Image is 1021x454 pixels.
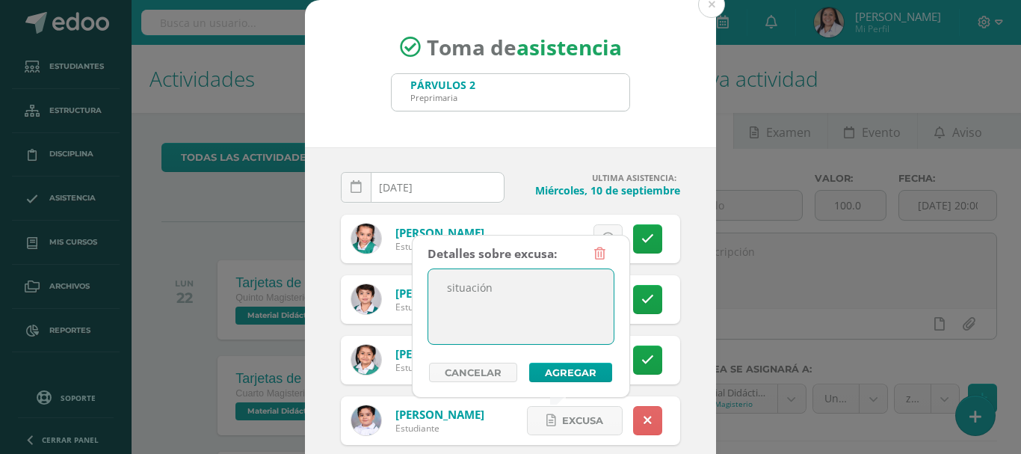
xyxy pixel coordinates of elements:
[529,363,612,382] button: Agregar
[395,240,484,253] div: Estudiante
[527,406,623,435] a: Excusa
[395,422,484,435] div: Estudiante
[429,363,517,382] a: Cancelar
[351,284,381,314] img: 139f38de1e8ff3f249d48ed033b0a3a2.png
[395,407,484,422] a: [PERSON_NAME]
[562,407,603,435] span: Excusa
[516,172,680,183] h4: ULTIMA ASISTENCIA:
[395,225,484,240] a: [PERSON_NAME]
[392,74,629,111] input: Busca un grado o sección aquí...
[428,239,557,269] div: Detalles sobre excusa:
[342,173,504,202] input: Fecha de Inasistencia
[351,405,381,435] img: 94299d5d51ffc729dc76bebfd8389903.png
[516,183,680,197] h4: Miércoles, 10 de septiembre
[395,301,484,313] div: Estudiante
[410,92,475,103] div: Preprimaria
[516,33,622,61] strong: asistencia
[395,361,484,374] div: Estudiante
[351,345,381,375] img: ebaffc88b4e5cf95c4a532ab169f8df2.png
[410,78,475,92] div: PÁRVULOS 2
[427,33,622,61] span: Toma de
[395,346,484,361] a: [PERSON_NAME]
[395,286,484,301] a: [PERSON_NAME]
[351,224,381,254] img: d73ff44312ac08abfa2b03bf47a1bbe0.png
